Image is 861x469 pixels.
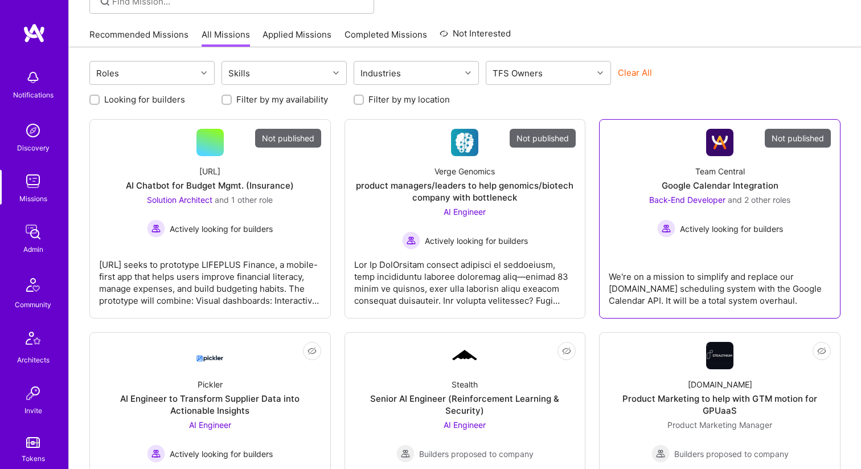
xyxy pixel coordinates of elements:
[657,219,675,238] img: Actively looking for builders
[695,165,745,177] div: Team Central
[651,444,670,463] img: Builders proposed to company
[667,420,772,430] span: Product Marketing Manager
[765,129,831,148] div: Not published
[396,444,415,463] img: Builders proposed to company
[22,221,44,243] img: admin teamwork
[358,65,404,81] div: Industries
[354,250,576,307] div: Lor Ip DolOrsitam consect adipisci el seddoeiusm, temp incididuntu laboree doloremag aliq—enimad ...
[22,119,44,142] img: discovery
[434,165,495,177] div: Verge Genomics
[451,129,478,156] img: Company Logo
[649,195,725,205] span: Back-End Developer
[99,250,321,307] div: [URL] seeks to prototype LIFEPLUS Finance, a mobile-first app that helps users improve financial ...
[215,195,273,205] span: and 1 other role
[597,70,603,76] i: icon Chevron
[345,28,427,47] a: Completed Missions
[307,346,317,356] i: icon EyeClosed
[26,437,40,448] img: tokens
[510,129,576,148] div: Not published
[126,180,294,191] div: AI Chatbot for Budget Mgmt. (Insurance)
[104,93,185,105] label: Looking for builders
[22,382,44,405] img: Invite
[680,223,783,235] span: Actively looking for builders
[196,345,224,366] img: Company Logo
[562,346,571,356] i: icon EyeClosed
[236,93,328,105] label: Filter by my availability
[201,70,207,76] i: icon Chevron
[17,354,50,366] div: Architects
[23,243,43,255] div: Admin
[170,448,273,460] span: Actively looking for builders
[688,378,752,390] div: [DOMAIN_NAME]
[22,170,44,193] img: teamwork
[93,65,122,81] div: Roles
[452,378,478,390] div: Stealth
[444,420,486,430] span: AI Engineer
[490,65,546,81] div: TFS Owners
[19,327,47,354] img: Architects
[609,393,831,417] div: Product Marketing to help with GTM motion for GPUaaS
[22,66,44,89] img: bell
[19,271,47,299] img: Community
[609,262,831,307] div: We're on a mission to simplify and replace our [DOMAIN_NAME] scheduling system with the Google Ca...
[189,420,231,430] span: AI Engineer
[17,142,50,154] div: Discovery
[255,129,321,148] div: Not published
[706,129,733,156] img: Company Logo
[22,452,45,464] div: Tokens
[225,65,253,81] div: Skills
[13,89,54,101] div: Notifications
[99,129,321,309] a: Not published[URL]AI Chatbot for Budget Mgmt. (Insurance)Solution Architect and 1 other roleActiv...
[817,346,826,356] i: icon EyeClosed
[425,235,528,247] span: Actively looking for builders
[451,348,478,363] img: Company Logo
[19,193,47,205] div: Missions
[15,299,51,311] div: Community
[354,129,576,309] a: Not publishedCompany LogoVerge Genomicsproduct managers/leaders to help genomics/biotech company ...
[440,27,511,47] a: Not Interested
[674,448,789,460] span: Builders proposed to company
[23,23,46,43] img: logo
[147,195,212,205] span: Solution Architect
[444,207,486,217] span: AI Engineer
[202,28,250,47] a: All Missions
[147,444,165,463] img: Actively looking for builders
[402,231,420,250] img: Actively looking for builders
[368,93,450,105] label: Filter by my location
[419,448,534,460] span: Builders proposed to company
[354,180,576,203] div: product managers/leaders to help genomics/biotech company with bottleneck
[662,180,778,191] div: Google Calendar Integration
[170,223,273,235] span: Actively looking for builders
[263,28,331,47] a: Applied Missions
[24,405,42,417] div: Invite
[354,393,576,417] div: Senior AI Engineer (Reinforcement Learning & Security)
[609,129,831,309] a: Not publishedCompany LogoTeam CentralGoogle Calendar IntegrationBack-End Developer and 2 other ro...
[198,378,223,390] div: Pickler
[99,393,321,417] div: AI Engineer to Transform Supplier Data into Actionable Insights
[706,342,733,369] img: Company Logo
[618,67,652,79] button: Clear All
[147,219,165,238] img: Actively looking for builders
[728,195,790,205] span: and 2 other roles
[465,70,471,76] i: icon Chevron
[89,28,188,47] a: Recommended Missions
[199,165,220,177] div: [URL]
[333,70,339,76] i: icon Chevron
